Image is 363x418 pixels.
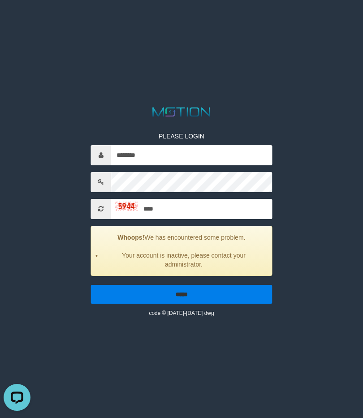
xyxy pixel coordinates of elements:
div: We has encountered some problem. [91,226,272,276]
li: Your account is inactive, please contact your administrator. [103,251,265,269]
button: Open LiveChat chat widget [4,4,30,30]
small: code © [DATE]-[DATE] dwg [149,310,214,316]
img: captcha [116,202,138,211]
img: MOTION_logo.png [150,106,213,118]
p: PLEASE LOGIN [91,132,272,141]
strong: Whoops! [117,234,144,241]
